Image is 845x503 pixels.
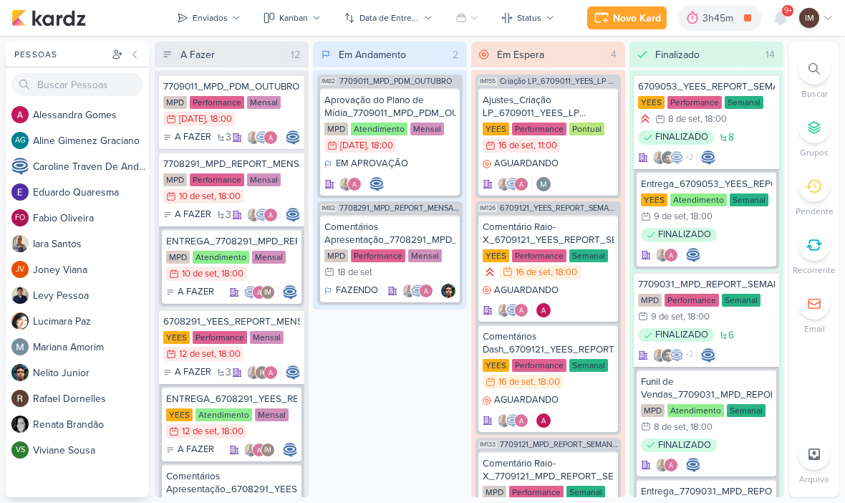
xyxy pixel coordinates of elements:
[498,378,533,387] div: 16 de set
[166,443,214,457] div: A FAZER
[500,77,618,85] span: Criação LP_6709011_YEES_LP MEETING_PARQUE BUENA VISTA
[261,285,275,300] div: Isabella Machado Guimarães
[494,284,559,298] p: AGUARDANDO
[686,458,700,472] img: Caroline Traven De Andrade
[638,130,714,145] div: FINALIZADO
[638,294,662,307] div: MPD
[33,262,149,277] div: J o n e y V i a n a
[497,47,544,62] div: Em Espera
[339,177,353,191] img: Iara Santos
[193,331,247,344] div: Performance
[441,284,455,298] img: Nelito Junior
[163,208,211,222] div: A FAZER
[246,365,281,380] div: Colaboradores: Iara Santos, Rafael Dornelles, Alessandra Gomes
[286,208,300,222] div: Responsável: Caroline Traven De Andrade
[566,486,605,499] div: Semanal
[178,285,214,300] p: A FAZER
[498,141,533,150] div: 16 de set
[286,130,300,145] div: Responsável: Caroline Traven De Andrade
[569,249,608,262] div: Semanal
[728,330,734,340] span: 6
[613,11,661,26] div: Novo Kard
[163,158,300,171] div: 7708291_MPD_REPORT_MENSAL_AGOSTO
[533,378,560,387] div: , 18:00
[246,130,261,145] img: Iara Santos
[686,212,713,221] div: , 18:00
[536,303,551,317] img: Alessandra Gomes
[654,423,686,432] div: 8 de set
[243,285,279,300] div: Colaboradores: Caroline Traven De Andrade, Alessandra Gomes, Isabella Machado Guimarães
[255,365,269,380] img: Rafael Dornelles
[701,150,715,165] img: Caroline Traven De Andrade
[320,77,337,85] span: IM82
[11,261,29,278] div: Joney Viana
[347,177,362,191] img: Alessandra Gomes
[638,112,652,126] div: Prioridade Alta
[33,365,149,380] div: N e l i t o J u n i o r
[641,193,667,206] div: YEES
[483,284,559,298] div: AGUARDANDO
[33,340,149,355] div: M a r i a n a A m o r i m
[11,312,29,330] img: Lucimara Paz
[651,312,683,322] div: 9 de set
[243,443,258,457] img: Iara Santos
[494,393,559,408] p: AGUARDANDO
[533,141,557,150] div: , 11:00
[727,404,766,417] div: Semanal
[324,221,455,246] div: Comentários Apresentação_7708291_MPD_REPORT_MENSAL_AGOSTO
[214,350,241,359] div: , 18:00
[796,205,834,218] p: Pendente
[655,458,682,472] div: Colaboradores: Iara Santos, Alessandra Gomes
[11,183,29,201] img: Eduardo Quaresma
[286,130,300,145] img: Caroline Traven De Andrade
[536,413,551,428] img: Alessandra Gomes
[500,441,618,449] span: 7709121_MPD_REPORT_SEMANAL_17.09
[166,393,297,406] div: ENTREGA_6708291_YEES_REPORT_MENSAL_AGOSTO
[686,423,713,432] div: , 18:00
[668,115,700,124] div: 8 de set
[569,123,604,135] div: Pontual
[286,208,300,222] img: Caroline Traven De Andrade
[516,268,551,277] div: 16 de set
[536,413,551,428] div: Responsável: Alessandra Gomes
[728,133,734,143] span: 8
[16,446,25,454] p: VS
[587,6,667,29] button: Novo Kard
[33,107,149,123] div: A l e s s a n d r a G o m e s
[730,193,768,206] div: Semanal
[701,348,715,363] img: Caroline Traven De Andrade
[638,96,665,109] div: YEES
[641,485,772,498] div: Entrega_7709031_MPD_REPORT_SEMANAL_10.09
[483,457,614,483] div: Comentário Raio-X_7709121_MPD_REPORT_SEMANAL_17.09
[33,133,149,148] div: A l i n e G i m e n e z G r a c i a n o
[641,439,717,453] div: FINALIZADO
[339,47,406,62] div: Em Andamento
[655,47,700,62] div: Finalizado
[483,94,614,120] div: Ajustes_Criação LP_6709011_YEES_LP MEETING_PARQUE BUENA VISTA_fase 01
[658,228,711,242] p: FINALIZADO
[336,157,408,171] p: EM APROVAÇÃO
[163,130,211,145] div: A FAZER
[641,375,772,401] div: Funil de Vendas_7709031_MPD_REPORT_SEMANAL_10.09
[670,193,727,206] div: Atendimento
[255,208,269,222] img: Caroline Traven De Andrade
[801,87,828,100] p: Buscar
[512,359,566,372] div: Performance
[351,123,407,135] div: Atendimento
[33,236,149,251] div: I a r a S a n t o s
[661,150,675,165] img: Nelito Junior
[536,177,551,191] img: Mariana Amorim
[324,123,348,135] div: MPD
[664,248,678,262] img: Alessandra Gomes
[324,157,408,171] div: EM APROVAÇÃO
[514,303,528,317] img: Alessandra Gomes
[163,80,300,93] div: 7709011_MPD_PDM_OUTUBRO
[340,141,367,150] div: [DATE]
[370,177,384,191] img: Caroline Traven De Andrade
[33,391,149,406] div: R a f a e l D o r n e l l e s
[33,417,149,432] div: R e n a t a B r a n d ã o
[483,486,506,499] div: MPD
[351,249,405,262] div: Performance
[683,312,710,322] div: , 18:00
[264,365,278,380] img: Alessandra Gomes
